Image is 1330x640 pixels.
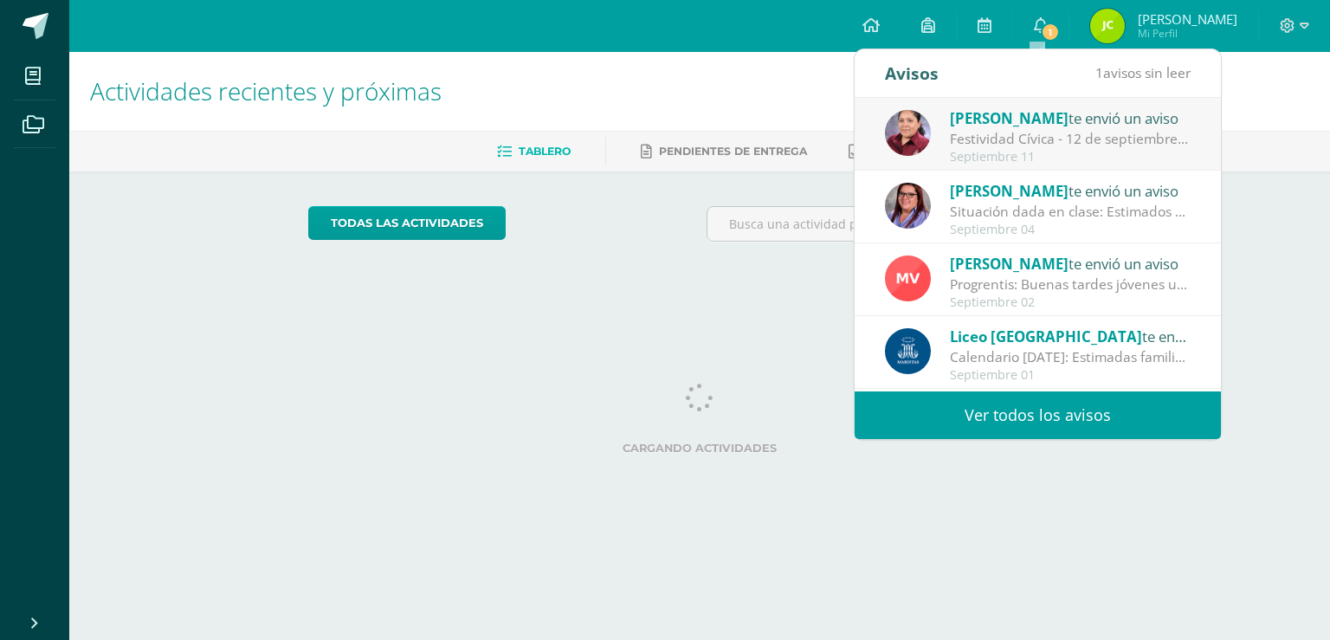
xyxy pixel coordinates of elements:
div: Avisos [885,49,939,97]
a: Ver todos los avisos [855,391,1221,439]
div: te envió un aviso [950,179,1191,202]
span: 1 [1041,23,1060,42]
span: Pendientes de entrega [659,145,807,158]
img: b41cd0bd7c5dca2e84b8bd7996f0ae72.png [885,328,931,374]
input: Busca una actividad próxima aquí... [707,207,1091,241]
div: te envió un aviso [950,325,1191,347]
div: Calendario septiembre 2025: Estimadas familias maristas, les compartimos el calendario de activid... [950,347,1191,367]
a: Entregadas [849,138,944,165]
img: fda4ebce342fd1e8b3b59cfba0d95288.png [885,183,931,229]
img: ca38207ff64f461ec141487f36af9fbf.png [885,110,931,156]
label: Cargando actividades [308,442,1092,455]
a: Pendientes de entrega [641,138,807,165]
span: [PERSON_NAME] [950,108,1069,128]
img: 1ff341f52347efc33ff1d2a179cbdb51.png [885,255,931,301]
img: 8bb16826ffbcccdbaed492f84f99b511.png [1090,9,1125,43]
div: te envió un aviso [950,107,1191,129]
span: [PERSON_NAME] [950,254,1069,274]
div: Septiembre 01 [950,368,1191,383]
div: te envió un aviso [950,252,1191,275]
span: Actividades recientes y próximas [90,74,442,107]
span: Liceo [GEOGRAPHIC_DATA] [950,326,1142,346]
div: Situación dada en clase: Estimados padres de familia, es un gusto saludarlos. Hoy su hijo tuvo un... [950,202,1191,222]
div: Progrentis: Buenas tardes jóvenes un abrazo. El día de mañana traer su dispositivo como siempre, ... [950,275,1191,294]
div: Septiembre 02 [950,295,1191,310]
span: avisos sin leer [1095,63,1191,82]
span: Tablero [519,145,571,158]
span: [PERSON_NAME] [950,181,1069,201]
a: Tablero [497,138,571,165]
span: [PERSON_NAME] [1138,10,1237,28]
span: Mi Perfil [1138,26,1237,41]
div: Septiembre 11 [950,150,1191,165]
div: Festividad Cívica - 12 de septiembre: Buen día estimadas familias. Comparto información de requer... [950,129,1191,149]
span: 1 [1095,63,1103,82]
a: todas las Actividades [308,206,506,240]
div: Septiembre 04 [950,223,1191,237]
